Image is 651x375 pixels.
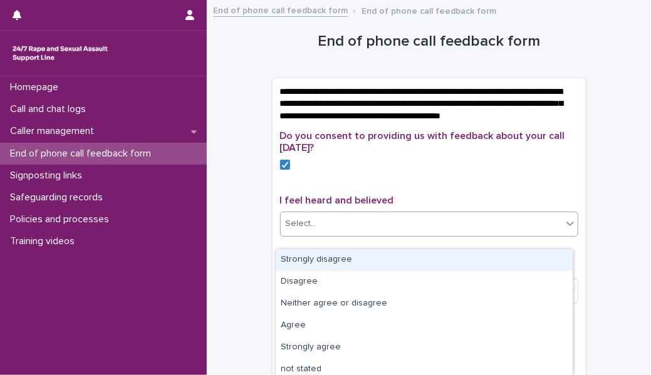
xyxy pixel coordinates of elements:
[213,3,348,17] a: End of phone call feedback form
[5,103,96,115] p: Call and chat logs
[276,271,573,293] div: Disagree
[5,235,85,247] p: Training videos
[276,249,573,271] div: Strongly disagree
[276,337,573,359] div: Strongly agree
[5,81,68,93] p: Homepage
[280,131,565,153] span: Do you consent to providing us with feedback about your call [DATE]?
[286,217,317,230] div: Select...
[362,3,496,17] p: End of phone call feedback form
[5,170,92,182] p: Signposting links
[276,293,573,315] div: Neither agree or disagree
[10,41,110,66] img: rhQMoQhaT3yELyF149Cw
[280,195,394,205] span: I feel heard and believed
[273,33,586,51] h1: End of phone call feedback form
[276,315,573,337] div: Agree
[5,192,113,203] p: Safeguarding records
[5,125,104,137] p: Caller management
[5,213,119,225] p: Policies and processes
[5,148,161,160] p: End of phone call feedback form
